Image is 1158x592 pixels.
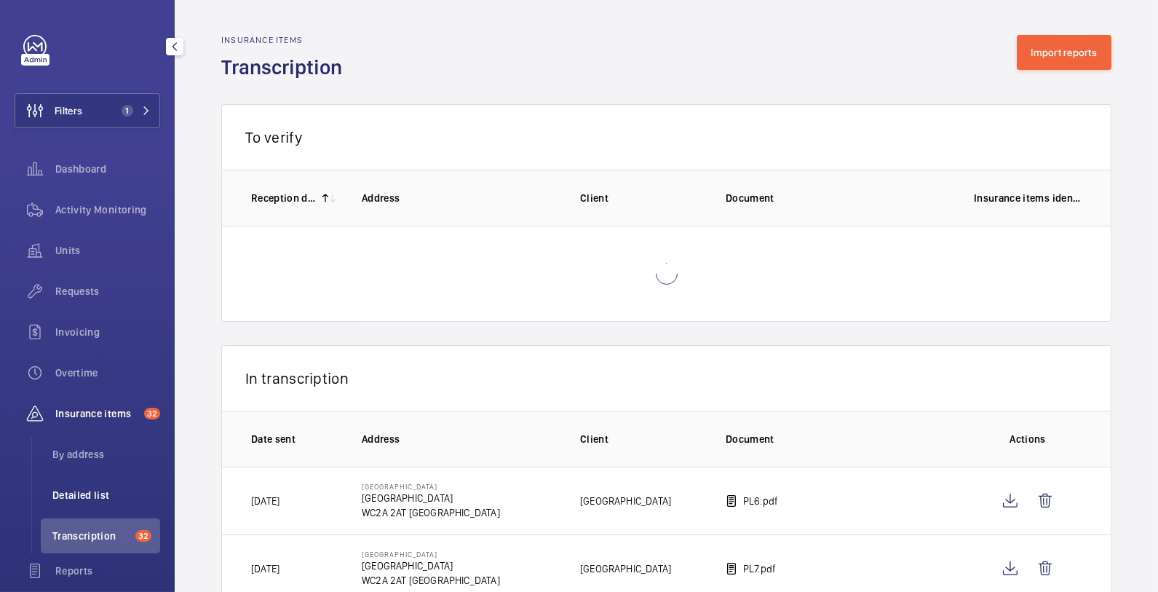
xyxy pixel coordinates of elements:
p: Actions [974,432,1082,446]
h1: Transcription [221,54,351,81]
p: PL6.pdf [743,494,778,508]
p: Insurance items identified [974,191,1082,205]
p: Date sent [251,432,338,446]
p: Address [362,191,557,205]
span: 32 [135,530,151,542]
p: Client [580,432,702,446]
p: Document [726,191,951,205]
p: [DATE] [251,494,279,508]
div: To verify [221,104,1111,170]
p: [GEOGRAPHIC_DATA] [362,482,500,491]
span: Dashboard [55,162,160,176]
span: By address [52,447,160,462]
span: Units [55,243,160,258]
span: Detailed list [52,488,160,502]
span: Filters [55,103,82,118]
span: Activity Monitoring [55,202,160,217]
p: PL7.pdf [743,561,776,576]
p: [DATE] [251,561,279,576]
button: Import reports [1017,35,1112,70]
span: 1 [122,105,133,117]
p: WC2A 2AT [GEOGRAPHIC_DATA] [362,573,500,588]
span: Transcription [52,529,130,543]
span: Requests [55,284,160,299]
div: In transcription [221,345,1111,411]
p: [GEOGRAPHIC_DATA] [362,550,500,559]
span: Invoicing [55,325,160,339]
p: Client [580,191,702,205]
button: Filters1 [15,93,160,128]
p: [GEOGRAPHIC_DATA] [362,491,500,505]
p: Address [362,432,557,446]
p: WC2A 2AT [GEOGRAPHIC_DATA] [362,505,500,520]
p: [GEOGRAPHIC_DATA] [580,561,671,576]
p: [GEOGRAPHIC_DATA] [580,494,671,508]
span: Overtime [55,366,160,380]
p: Document [726,432,951,446]
span: Reports [55,564,160,578]
p: Reception date [251,191,317,205]
p: [GEOGRAPHIC_DATA] [362,559,500,573]
span: 32 [144,408,160,419]
h2: Insurance items [221,35,351,45]
span: Insurance items [55,406,138,421]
